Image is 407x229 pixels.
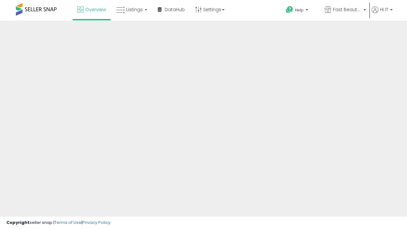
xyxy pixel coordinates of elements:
[126,6,143,13] span: Listings
[82,219,110,226] a: Privacy Policy
[295,7,304,13] span: Help
[281,1,319,21] a: Help
[6,219,30,226] strong: Copyright
[54,219,81,226] a: Terms of Use
[380,6,388,13] span: Hi IT
[85,6,106,13] span: Overview
[165,6,185,13] span: DataHub
[372,6,393,21] a: Hi IT
[333,6,362,13] span: Fast Beauty ([GEOGRAPHIC_DATA])
[6,220,110,226] div: seller snap | |
[286,6,293,14] i: Get Help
